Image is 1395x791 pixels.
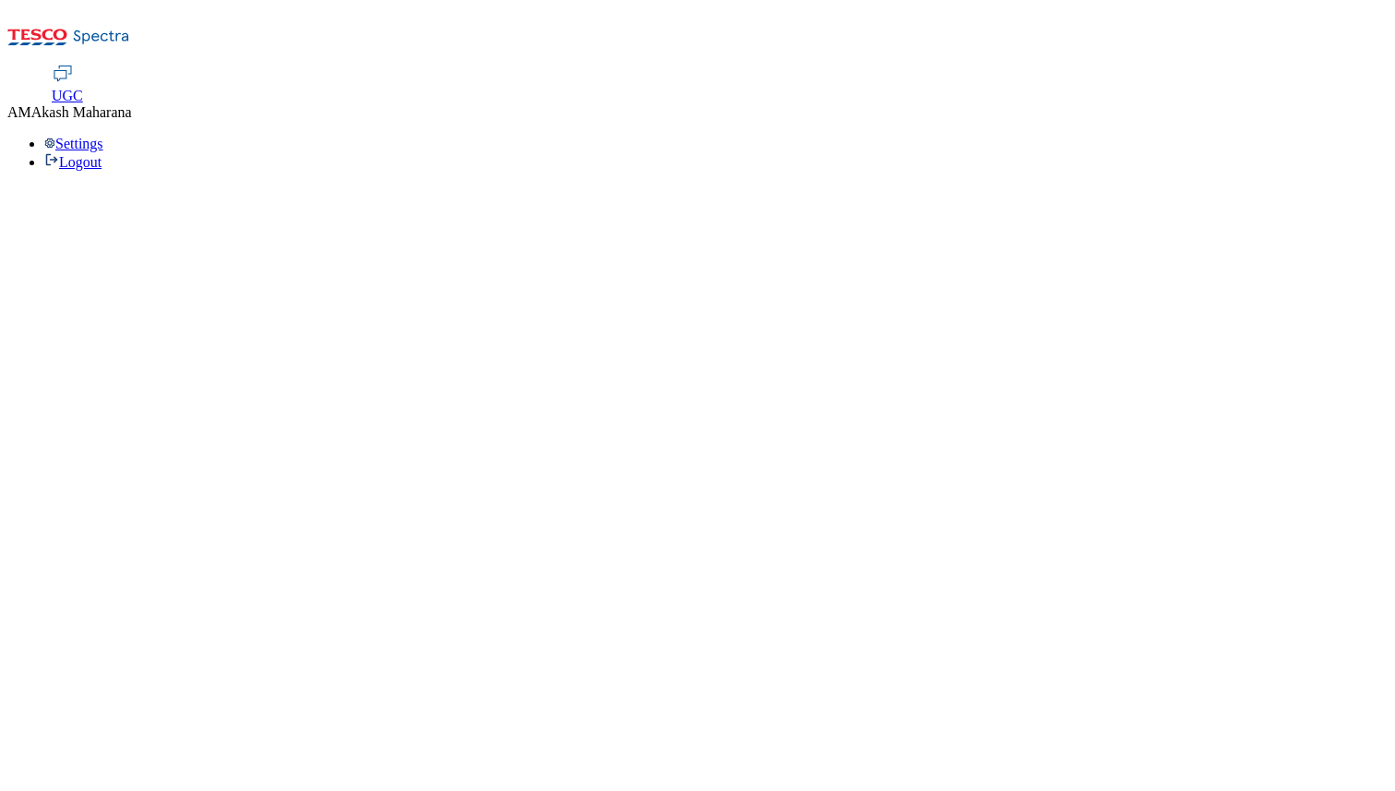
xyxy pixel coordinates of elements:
span: AM [7,104,31,120]
a: Logout [44,154,101,170]
span: UGC [52,88,83,103]
span: Akash Maharana [31,104,132,120]
a: Settings [44,136,103,151]
a: UGC [52,66,83,104]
